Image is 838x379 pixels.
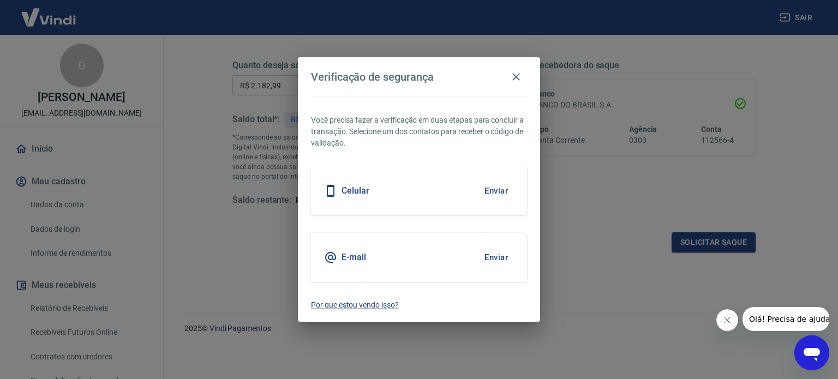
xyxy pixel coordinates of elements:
iframe: Fechar mensagem [716,309,738,331]
h5: Celular [342,185,369,196]
button: Enviar [478,246,514,269]
a: Por que estou vendo isso? [311,299,527,311]
button: Enviar [478,179,514,202]
iframe: Mensagem da empresa [743,307,829,331]
h5: E-mail [342,252,366,263]
iframe: Botão para abrir a janela de mensagens [794,335,829,370]
h4: Verificação de segurança [311,70,434,83]
span: Olá! Precisa de ajuda? [7,8,92,16]
p: Você precisa fazer a verificação em duas etapas para concluir a transação. Selecione um dos conta... [311,115,527,149]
